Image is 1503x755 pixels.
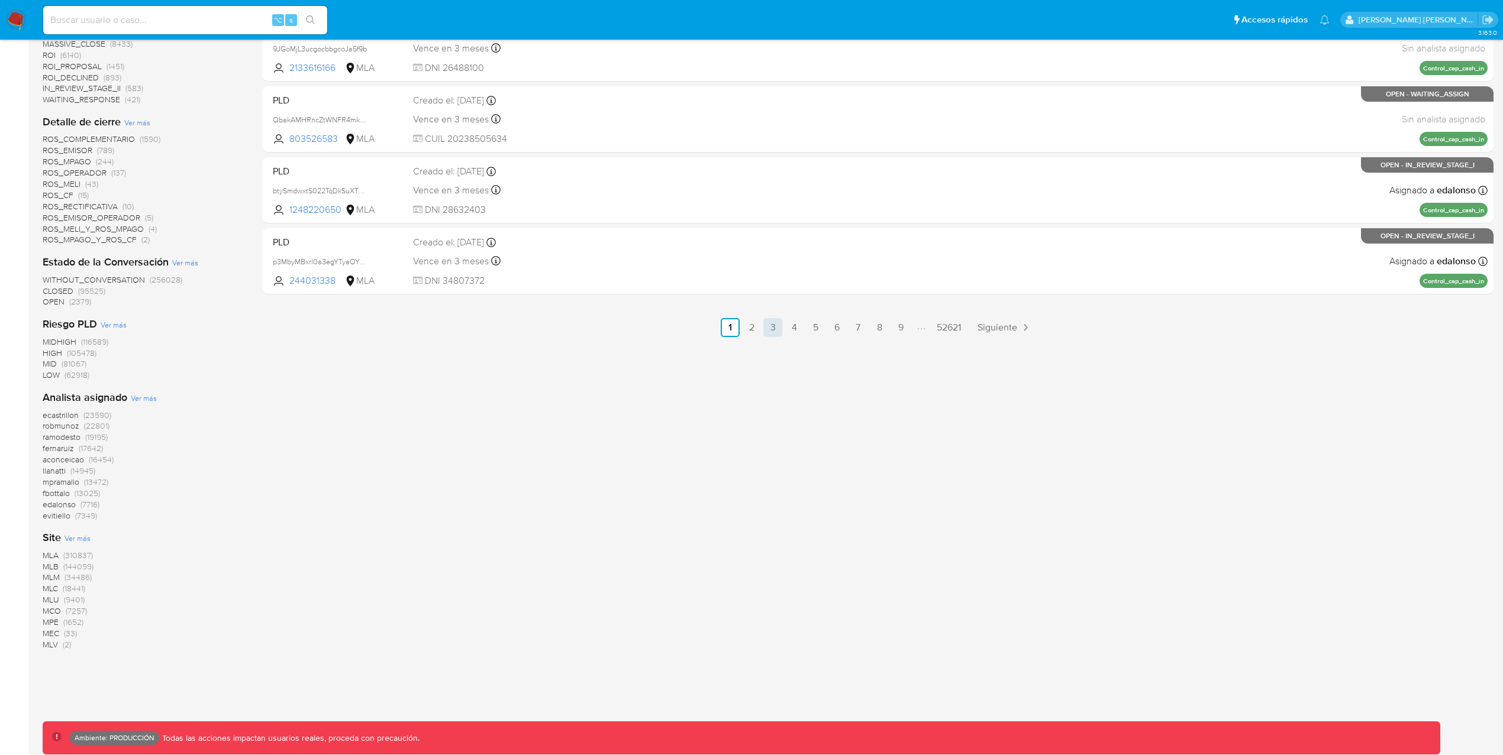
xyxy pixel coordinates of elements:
[1359,14,1478,25] p: leidy.martinez@mercadolibre.com.co
[1482,14,1494,26] a: Salir
[298,12,322,28] button: search-icon
[43,12,327,28] input: Buscar usuario o caso...
[1320,15,1330,25] a: Notificaciones
[273,14,282,25] span: ⌥
[75,735,154,740] p: Ambiente: PRODUCCIÓN
[289,14,293,25] span: s
[159,733,420,744] p: Todas las acciones impactan usuarios reales, proceda con precaución.
[1478,28,1497,37] span: 3.163.0
[1241,14,1308,26] span: Accesos rápidos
